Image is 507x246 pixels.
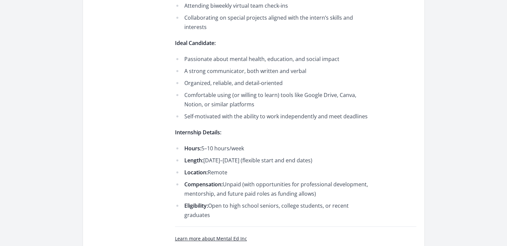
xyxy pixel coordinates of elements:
[175,180,370,198] li: Unpaid (with opportunities for professional development, mentorship, and future paid roles as fun...
[175,54,370,64] li: Passionate about mental health, education, and social impact
[175,201,370,220] li: Open to high school seniors, college students, or recent graduates
[175,144,370,153] li: 5–10 hours/week
[175,90,370,109] li: Comfortable using (or willing to learn) tools like Google Drive, Canva, Notion, or similar platforms
[175,235,247,242] a: Learn more about Mental Ed Inc
[184,145,201,152] strong: Hours:
[175,39,216,47] strong: Ideal Candidate:
[175,112,370,121] li: Self-motivated with the ability to work independently and meet deadlines
[175,1,370,10] li: Attending biweekly virtual team check-ins
[184,169,208,176] strong: Location:
[184,181,223,188] strong: Compensation:
[175,78,370,88] li: Organized, reliable, and detail-oriented
[175,168,370,177] li: Remote
[175,13,370,32] li: Collaborating on special projects aligned with the intern’s skills and interests
[184,157,203,164] strong: Length:
[184,202,208,209] strong: Eligibility:
[175,129,221,136] strong: Internship Details:
[175,66,370,76] li: A strong communicator, both written and verbal
[175,156,370,165] li: [DATE]–[DATE] (flexible start and end dates)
